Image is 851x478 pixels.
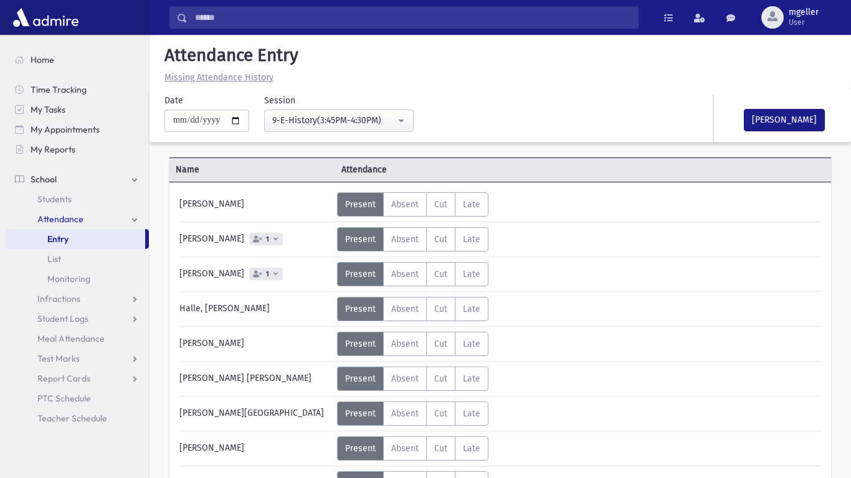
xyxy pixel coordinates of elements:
[37,313,88,324] span: Student Logs
[31,104,65,115] span: My Tasks
[37,373,90,384] span: Report Cards
[173,262,337,286] div: [PERSON_NAME]
[159,45,841,66] h5: Attendance Entry
[188,6,638,29] input: Search
[345,339,376,349] span: Present
[37,213,83,225] span: Attendance
[5,269,149,289] a: Monitoring
[5,80,149,100] a: Time Tracking
[173,192,337,217] div: [PERSON_NAME]
[391,373,419,384] span: Absent
[164,94,183,107] label: Date
[463,234,480,245] span: Late
[169,163,335,176] span: Name
[345,304,376,314] span: Present
[31,54,54,65] span: Home
[391,339,419,349] span: Absent
[5,100,149,119] a: My Tasks
[31,144,75,155] span: My Reports
[5,368,149,388] a: Report Cards
[463,373,480,384] span: Late
[463,269,480,279] span: Late
[744,109,825,131] button: [PERSON_NAME]
[337,332,488,356] div: AttTypes
[164,72,273,83] u: Missing Attendance History
[37,293,80,304] span: Infractions
[47,233,69,245] span: Entry
[173,401,337,426] div: [PERSON_NAME][GEOGRAPHIC_DATA]
[5,169,149,189] a: School
[391,199,419,210] span: Absent
[264,110,414,132] button: 9-E-History(3:45PM-4:30PM)
[337,436,488,461] div: AttTypes
[337,367,488,391] div: AttTypes
[391,443,419,454] span: Absent
[5,408,149,428] a: Teacher Schedule
[31,174,57,185] span: School
[37,333,105,344] span: Meal Attendance
[391,269,419,279] span: Absent
[173,436,337,461] div: [PERSON_NAME]
[264,94,295,107] label: Session
[173,227,337,251] div: [PERSON_NAME]
[335,163,501,176] span: Attendance
[434,373,447,384] span: Cut
[434,339,447,349] span: Cut
[337,192,488,217] div: AttTypes
[337,262,488,286] div: AttTypes
[10,5,82,30] img: AdmirePro
[5,229,145,249] a: Entry
[345,443,376,454] span: Present
[345,373,376,384] span: Present
[5,139,149,159] a: My Reports
[31,84,87,95] span: Time Tracking
[345,199,376,210] span: Present
[434,234,447,245] span: Cut
[5,309,149,329] a: Student Logs
[5,289,149,309] a: Infractions
[463,339,480,349] span: Late
[391,408,419,419] span: Absent
[337,297,488,321] div: AttTypes
[173,297,337,321] div: Halle, [PERSON_NAME]
[434,199,447,210] span: Cut
[463,304,480,314] span: Late
[31,124,100,135] span: My Appointments
[5,189,149,209] a: Students
[391,234,419,245] span: Absent
[789,17,819,27] span: User
[391,304,419,314] span: Absent
[345,234,376,245] span: Present
[47,253,61,265] span: List
[37,194,72,205] span: Students
[173,367,337,391] div: [PERSON_NAME] [PERSON_NAME]
[47,273,90,284] span: Monitoring
[434,304,447,314] span: Cut
[272,114,396,127] div: 9-E-History(3:45PM-4:30PM)
[5,209,149,229] a: Attendance
[264,270,272,278] span: 1
[159,72,273,83] a: Missing Attendance History
[345,408,376,419] span: Present
[37,393,91,404] span: PTC Schedule
[5,329,149,349] a: Meal Attendance
[463,408,480,419] span: Late
[434,408,447,419] span: Cut
[337,401,488,426] div: AttTypes
[264,235,272,243] span: 1
[37,413,107,424] span: Teacher Schedule
[5,119,149,139] a: My Appointments
[337,227,488,251] div: AttTypes
[463,199,480,210] span: Late
[5,50,149,70] a: Home
[5,249,149,269] a: List
[345,269,376,279] span: Present
[173,332,337,356] div: [PERSON_NAME]
[37,353,80,364] span: Test Marks
[5,388,149,408] a: PTC Schedule
[789,7,819,17] span: mgeller
[434,269,447,279] span: Cut
[5,349,149,368] a: Test Marks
